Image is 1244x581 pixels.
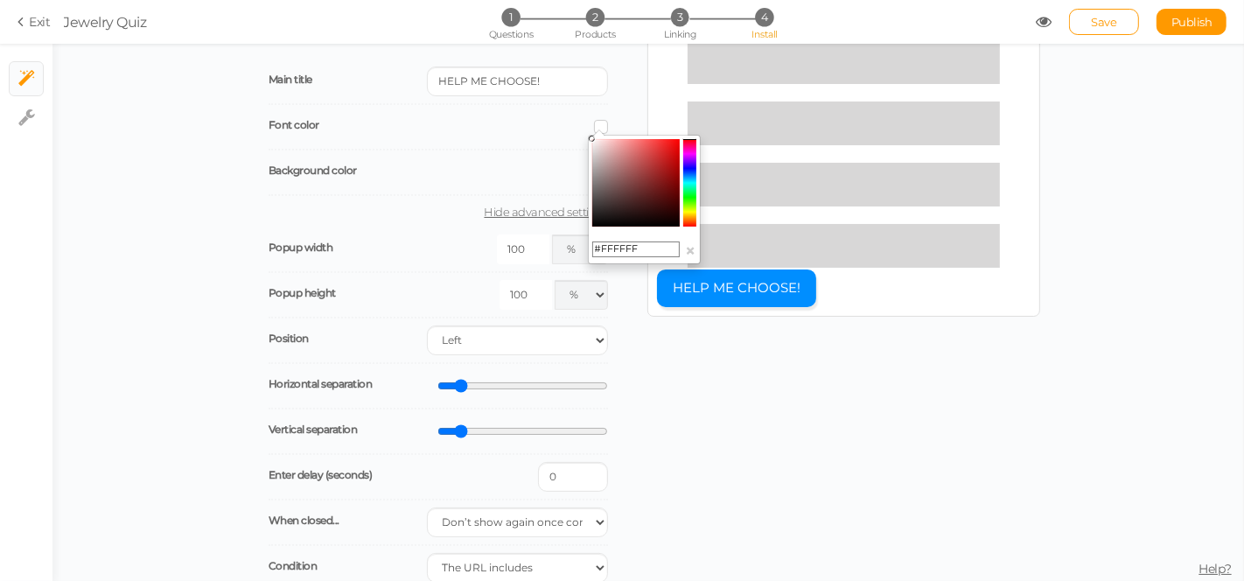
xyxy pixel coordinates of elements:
span: 1 [501,8,520,26]
span: Install [751,28,777,40]
span: Background color [269,164,357,177]
span: Vertical separation [269,423,358,436]
span: Linking [664,28,695,40]
button: × [686,241,696,260]
span: Main title [269,73,312,86]
span: Enter delay (seconds) [269,468,373,481]
span: 3 [671,8,689,26]
li: 3 Linking [639,8,721,26]
span: Horizontal separation [269,377,373,390]
span: 4 [755,8,773,26]
li: 4 Install [723,8,805,26]
span: Publish [1171,15,1213,29]
span: When closed... [269,514,339,527]
span: Font color [269,118,319,131]
a: Exit [17,13,51,31]
span: Help? [1199,561,1233,577]
li: 1 Questions [470,8,551,26]
span: Popup width [269,241,333,254]
button: HELP ME CHOOSE! [657,269,816,307]
div: Save [1069,9,1139,35]
span: Position [269,332,309,345]
span: Popup height [269,286,336,299]
a: Hide advanced settings [269,205,609,219]
span: Questions [489,28,534,40]
div: Jewelry Quiz [64,11,147,32]
span: 2 [586,8,605,26]
li: 2 Products [555,8,636,26]
span: Products [575,28,616,40]
span: Condition [269,559,318,572]
span: Save [1092,15,1117,29]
